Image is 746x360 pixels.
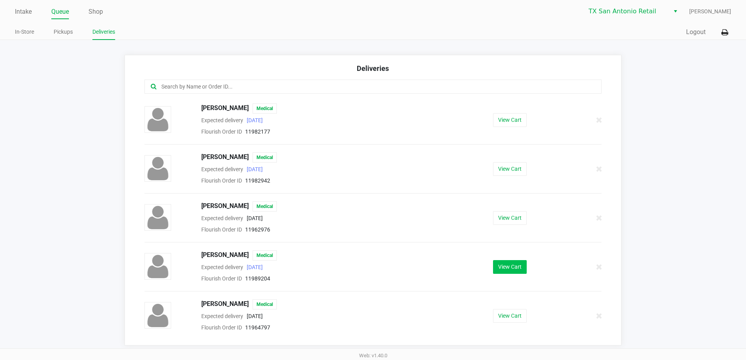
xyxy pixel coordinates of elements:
span: Flourish Order ID [201,177,242,184]
span: 11982942 [245,177,270,184]
a: Intake [15,6,32,17]
span: Flourish Order ID [201,128,242,135]
button: View Cart [493,162,527,176]
span: Expected delivery [201,215,243,221]
span: 11962976 [245,226,270,233]
span: [DATE] [247,264,263,270]
span: Web: v1.40.0 [359,353,387,358]
a: Queue [51,6,69,17]
span: Medical [253,250,277,261]
span: Medical [253,201,277,212]
span: Medical [253,152,277,163]
a: Deliveries [92,27,115,37]
a: Shop [89,6,103,17]
button: View Cart [493,309,527,323]
a: In-Store [15,27,34,37]
span: Expected delivery [201,313,243,319]
span: [DATE] [247,215,263,221]
span: [DATE] [247,166,263,172]
span: 11989204 [245,275,270,282]
span: Flourish Order ID [201,324,242,331]
span: [DATE] [247,313,263,319]
span: TX San Antonio Retail [589,7,665,16]
span: [PERSON_NAME] [201,103,249,114]
a: Pickups [54,27,73,37]
span: [PERSON_NAME] [201,299,249,309]
span: [PERSON_NAME] [201,250,249,261]
span: Medical [253,103,277,114]
span: Deliveries [357,64,389,72]
span: [PERSON_NAME] [201,152,249,163]
button: Select [670,4,681,18]
input: Search by Name or Order ID... [161,82,561,91]
button: View Cart [493,113,527,127]
span: 11982177 [245,128,270,135]
span: [DATE] [247,117,263,123]
span: Medical [253,299,277,309]
span: Expected delivery [201,166,243,172]
button: View Cart [493,211,527,225]
span: Flourish Order ID [201,275,242,282]
button: View Cart [493,260,527,274]
span: Expected delivery [201,264,243,270]
button: Logout [686,27,706,37]
span: [PERSON_NAME] [689,7,731,16]
span: Flourish Order ID [201,226,242,233]
span: Expected delivery [201,117,243,123]
span: [PERSON_NAME] [201,201,249,212]
span: 11964797 [245,324,270,331]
